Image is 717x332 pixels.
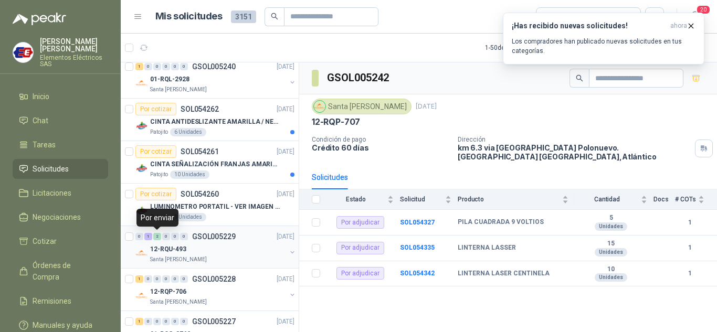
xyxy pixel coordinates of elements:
[33,295,71,307] span: Remisiones
[135,145,176,158] div: Por cotizar
[121,184,299,226] a: Por cotizarSOL054260[DATE] Company LogoLUMINOMETRO PORTATIL - VER IMAGEN ADJUNTAPatojito1 Unidades
[150,128,168,136] p: Patojito
[13,42,33,62] img: Company Logo
[150,202,281,212] p: LUMINOMETRO PORTATIL - VER IMAGEN ADJUNTA
[400,270,435,277] b: SOL054342
[162,275,170,283] div: 0
[171,233,179,240] div: 0
[33,139,56,151] span: Tareas
[170,213,206,221] div: 1 Unidades
[277,317,294,327] p: [DATE]
[33,319,92,331] span: Manuales y ayuda
[150,85,207,94] p: Santa [PERSON_NAME]
[150,298,207,306] p: Santa [PERSON_NAME]
[33,211,81,223] span: Negociaciones
[150,170,168,179] p: Patojito
[512,22,666,30] h3: ¡Has recibido nuevas solicitudes!
[33,187,71,199] span: Licitaciones
[33,115,48,126] span: Chat
[144,233,152,240] div: 1
[135,247,148,260] img: Company Logo
[40,55,108,67] p: Elementos Eléctricos SAS
[595,248,627,256] div: Unidades
[135,273,297,306] a: 1 0 0 0 0 0 GSOL005228[DATE] Company Logo12-RQP-706Santa [PERSON_NAME]
[181,190,219,198] p: SOL054260
[181,148,219,155] p: SOL054261
[277,232,294,242] p: [DATE]
[670,22,687,30] span: ahora
[40,38,108,52] p: [PERSON_NAME] [PERSON_NAME]
[13,207,108,227] a: Negociaciones
[162,318,170,325] div: 0
[400,219,435,226] b: SOL054327
[595,273,627,282] div: Unidades
[543,11,565,23] div: Todas
[13,111,108,131] a: Chat
[13,183,108,203] a: Licitaciones
[144,275,152,283] div: 0
[150,287,186,297] p: 12-RQP-706
[458,218,544,227] b: PILA CUADRADA 9 VOLTIOS
[33,91,49,102] span: Inicio
[33,235,57,247] span: Cotizar
[144,318,152,325] div: 0
[336,267,384,280] div: Por adjudicar
[675,196,696,203] span: # COTs
[326,196,385,203] span: Estado
[277,189,294,199] p: [DATE]
[180,275,188,283] div: 0
[458,143,691,161] p: km 6.3 via [GEOGRAPHIC_DATA] Polonuevo. [GEOGRAPHIC_DATA] [GEOGRAPHIC_DATA] , Atlántico
[13,87,108,106] a: Inicio
[192,275,236,283] p: GSOL005228
[400,196,443,203] span: Solicitud
[696,5,711,15] span: 20
[153,318,161,325] div: 0
[458,270,550,278] b: LINTERNA LASER CENTINELA
[13,231,108,251] a: Cotizar
[135,103,176,115] div: Por cotizar
[13,291,108,311] a: Remisiones
[150,117,281,127] p: CINTA ANTIDESLIZANTE AMARILLA / NEGRA
[135,290,148,302] img: Company Logo
[135,318,143,325] div: 1
[231,10,256,23] span: 3151
[312,99,412,114] div: Santa [PERSON_NAME]
[121,99,299,141] a: Por cotizarSOL054262[DATE] Company LogoCINTA ANTIDESLIZANTE AMARILLA / NEGRAPatojito6 Unidades
[686,7,704,26] button: 20
[416,102,437,112] p: [DATE]
[575,240,647,248] b: 15
[13,13,66,25] img: Logo peakr
[135,77,148,90] img: Company Logo
[312,172,348,183] div: Solicitudes
[576,74,583,82] span: search
[180,233,188,240] div: 0
[155,9,223,24] h1: Mis solicitudes
[33,163,69,175] span: Solicitudes
[400,244,435,251] b: SOL054335
[135,230,297,264] a: 0 1 2 0 0 0 GSOL005229[DATE] Company Logo12-RQU-493Santa [PERSON_NAME]
[150,74,189,84] p: 01-RQL-2928
[135,120,148,132] img: Company Logo
[162,233,170,240] div: 0
[135,275,143,283] div: 1
[675,243,704,253] b: 1
[458,244,516,252] b: LINTERNA LASSER
[575,265,647,274] b: 10
[675,189,717,210] th: # COTs
[675,218,704,228] b: 1
[13,255,108,287] a: Órdenes de Compra
[675,269,704,279] b: 1
[595,222,627,231] div: Unidades
[400,189,458,210] th: Solicitud
[180,63,188,70] div: 0
[33,260,98,283] span: Órdenes de Compra
[327,70,391,86] h3: GSOL005242
[312,143,449,152] p: Crédito 60 días
[181,105,219,113] p: SOL054262
[485,39,550,56] div: 1 - 50 de 857
[271,13,278,20] span: search
[192,233,236,240] p: GSOL005229
[153,233,161,240] div: 2
[575,214,647,222] b: 5
[150,244,186,254] p: 12-RQU-493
